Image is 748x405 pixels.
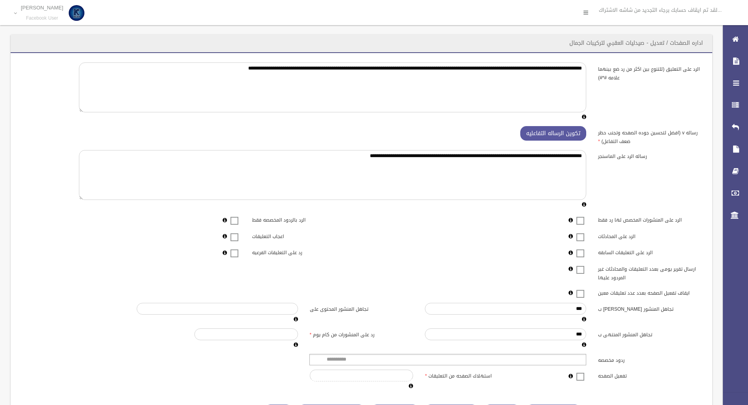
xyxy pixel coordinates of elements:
label: رد على المنشورات من كام يوم [304,328,419,339]
p: [PERSON_NAME] [21,5,63,11]
label: اعجاب التعليقات [246,230,362,241]
header: اداره الصفحات / تعديل - صيدليات العقبي لتركيبات الجمال [560,35,712,51]
button: تكوين الرساله التفاعليه [520,126,586,141]
label: الرد على المحادثات [592,230,708,241]
label: رد على التعليقات الفرعيه [246,246,362,257]
label: تفعيل الصفحه [592,370,708,381]
small: Facebook User [21,15,63,21]
label: تجاهل المنشور المنتهى ب [592,328,708,339]
label: الرد على التعليق (للتنوع بين اكثر من رد ضع بينهما علامه #*#) [592,62,708,82]
label: تجاهل المنشور [PERSON_NAME] ب [592,303,708,314]
label: الرد على المنشورات المخصص لها رد فقط [592,214,708,225]
label: الرد بالردود المخصصه فقط [246,214,362,225]
label: تجاهل المنشور المحتوى على [304,303,419,314]
label: الرد على التعليقات السابقه [592,246,708,257]
label: رساله الرد على الماسنجر [592,150,708,161]
label: رساله v (افضل لتحسين جوده الصفحه وتجنب حظر ضعف التفاعل) [592,126,708,146]
label: ايقاف تفعيل الصفحه بعدد عدد تعليقات معين [592,286,708,297]
label: ردود مخصصه [592,354,708,365]
label: استهلاك الصفحه من التعليقات [419,370,534,381]
label: ارسال تقرير يومى بعدد التعليقات والمحادثات غير المردود عليها [592,262,708,282]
